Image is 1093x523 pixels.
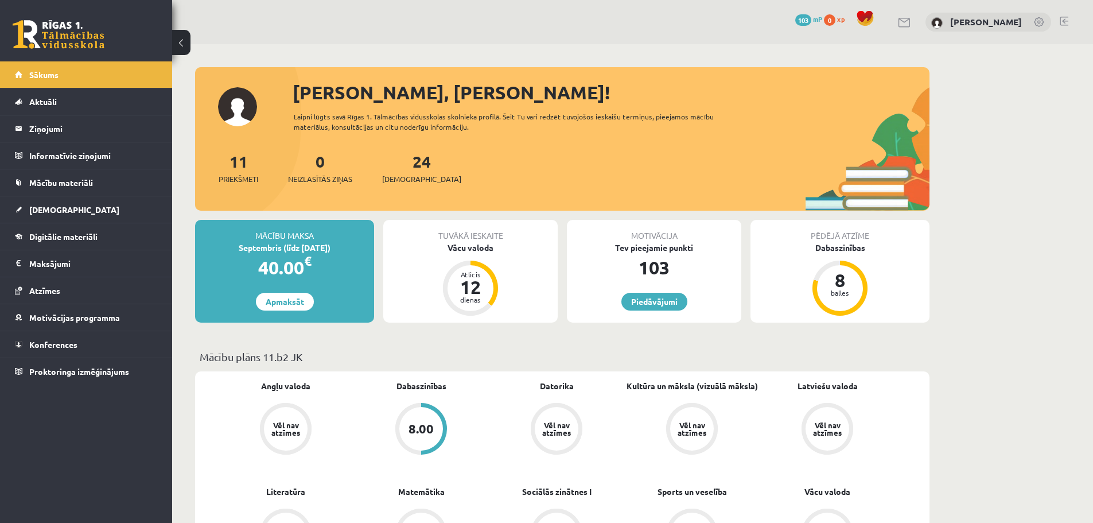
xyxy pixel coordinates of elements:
[288,173,352,185] span: Neizlasītās ziņas
[823,289,857,296] div: balles
[200,349,925,365] p: Mācību plāns 11.b2 JK
[219,151,258,185] a: 11Priekšmeti
[795,14,811,26] span: 103
[398,486,445,498] a: Matemātika
[750,242,929,254] div: Dabaszinības
[29,177,93,188] span: Mācību materiāli
[15,250,158,277] a: Maksājumi
[15,142,158,169] a: Informatīvie ziņojumi
[804,486,850,498] a: Vācu valoda
[293,79,929,106] div: [PERSON_NAME], [PERSON_NAME]!
[798,380,858,392] a: Latviešu valoda
[813,14,822,24] span: mP
[522,486,592,498] a: Sociālās zinātnes I
[383,220,558,242] div: Tuvākā ieskaite
[29,366,129,377] span: Proktoringa izmēģinājums
[266,486,305,498] a: Literatūra
[383,242,558,254] div: Vācu valoda
[15,196,158,223] a: [DEMOGRAPHIC_DATA]
[382,173,461,185] span: [DEMOGRAPHIC_DATA]
[627,380,758,392] a: Kultūra un māksla (vizuālā māksla)
[353,403,489,457] a: 8.00
[29,250,158,277] legend: Maksājumi
[540,380,574,392] a: Datorika
[750,242,929,317] a: Dabaszinības 8 balles
[13,20,104,49] a: Rīgas 1. Tālmācības vidusskola
[676,421,708,436] div: Vēl nav atzīmes
[760,403,895,457] a: Vēl nav atzīmes
[658,486,727,498] a: Sports un veselība
[750,220,929,242] div: Pēdējā atzīme
[795,14,822,24] a: 103 mP
[950,16,1022,28] a: [PERSON_NAME]
[931,17,943,29] img: Markuss Orlovs
[294,111,734,132] div: Laipni lūgts savā Rīgas 1. Tālmācības vidusskolas skolnieka profilā. Šeit Tu vari redzēt tuvojošo...
[567,254,741,281] div: 103
[29,142,158,169] legend: Informatīvie ziņojumi
[567,242,741,254] div: Tev pieejamie punkti
[29,285,60,296] span: Atzīmes
[624,403,760,457] a: Vēl nav atzīmes
[195,254,374,281] div: 40.00
[304,253,312,269] span: €
[195,220,374,242] div: Mācību maksa
[489,403,624,457] a: Vēl nav atzīmes
[567,220,741,242] div: Motivācija
[409,423,434,435] div: 8.00
[15,115,158,142] a: Ziņojumi
[540,421,573,436] div: Vēl nav atzīmes
[15,88,158,115] a: Aktuāli
[29,231,98,242] span: Digitālie materiāli
[261,380,310,392] a: Angļu valoda
[270,421,302,436] div: Vēl nav atzīmes
[15,304,158,331] a: Motivācijas programma
[811,421,843,436] div: Vēl nav atzīmes
[219,173,258,185] span: Priekšmeti
[29,115,158,142] legend: Ziņojumi
[453,278,488,296] div: 12
[837,14,845,24] span: xp
[824,14,835,26] span: 0
[29,69,59,80] span: Sākums
[15,277,158,304] a: Atzīmes
[29,339,77,350] span: Konferences
[453,271,488,278] div: Atlicis
[195,242,374,254] div: Septembris (līdz [DATE])
[823,271,857,289] div: 8
[15,61,158,88] a: Sākums
[15,169,158,196] a: Mācību materiāli
[383,242,558,317] a: Vācu valoda Atlicis 12 dienas
[15,331,158,358] a: Konferences
[453,296,488,303] div: dienas
[288,151,352,185] a: 0Neizlasītās ziņas
[15,223,158,250] a: Digitālie materiāli
[382,151,461,185] a: 24[DEMOGRAPHIC_DATA]
[621,293,687,311] a: Piedāvājumi
[29,204,119,215] span: [DEMOGRAPHIC_DATA]
[824,14,850,24] a: 0 xp
[29,312,120,323] span: Motivācijas programma
[218,403,353,457] a: Vēl nav atzīmes
[396,380,446,392] a: Dabaszinības
[29,96,57,107] span: Aktuāli
[256,293,314,311] a: Apmaksāt
[15,358,158,385] a: Proktoringa izmēģinājums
